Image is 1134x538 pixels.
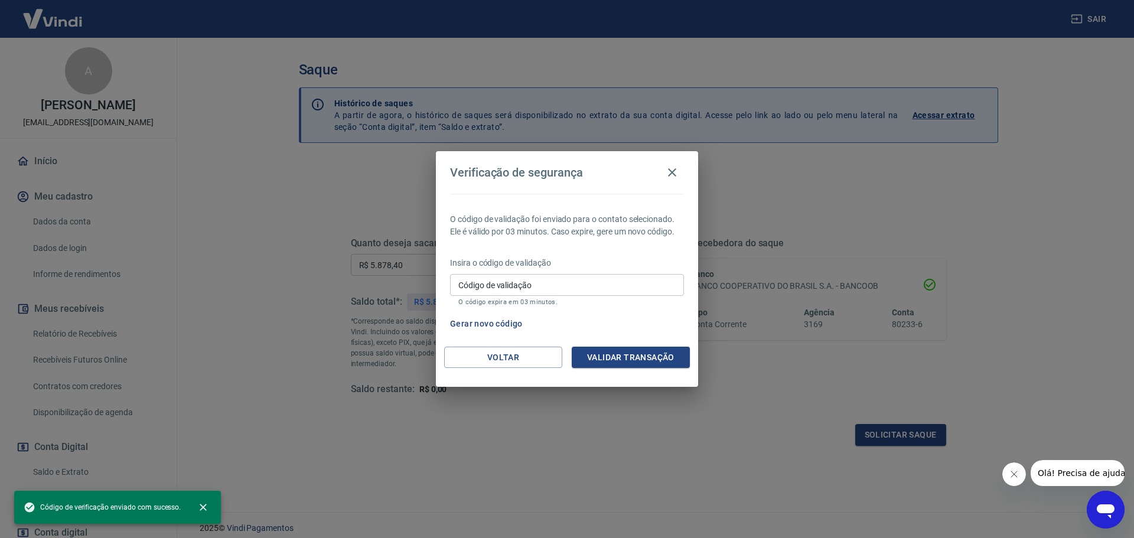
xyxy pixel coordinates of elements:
[458,298,676,306] p: O código expira em 03 minutos.
[1087,491,1125,529] iframe: Botão para abrir a janela de mensagens
[1031,460,1125,486] iframe: Mensagem da empresa
[7,8,99,18] span: Olá! Precisa de ajuda?
[572,347,690,369] button: Validar transação
[1002,462,1026,486] iframe: Fechar mensagem
[450,165,583,180] h4: Verificação de segurança
[190,494,216,520] button: close
[450,213,684,238] p: O código de validação foi enviado para o contato selecionado. Ele é válido por 03 minutos. Caso e...
[444,347,562,369] button: Voltar
[445,313,527,335] button: Gerar novo código
[24,501,181,513] span: Código de verificação enviado com sucesso.
[450,257,684,269] p: Insira o código de validação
